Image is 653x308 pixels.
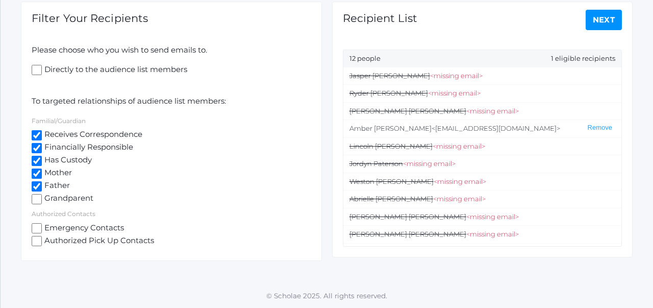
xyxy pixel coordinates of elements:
span: <missing email> [428,89,481,97]
span: Grandparent [42,193,93,205]
span: <missing email> [433,142,485,150]
span: Jordyn Paterson [349,159,403,168]
span: Authorized Pick Up Contacts [42,235,154,248]
div: 12 people [343,50,622,67]
input: Father [32,181,42,192]
span: Has Custody [42,154,92,167]
input: Mother [32,169,42,179]
input: Authorized Pick Up Contacts [32,236,42,246]
input: Emergency Contacts [32,223,42,233]
span: Financially Responsible [42,141,133,154]
span: Directly to the audience list members [42,64,187,77]
span: Lincoln [PERSON_NAME] [349,142,433,150]
span: Jasper [PERSON_NAME] [349,72,430,80]
span: <missing email> [466,212,519,221]
a: Next [586,10,622,30]
p: Please choose who you wish to send emails to. [32,44,311,56]
span: Abrielle [PERSON_NAME] [349,195,433,203]
span: <missing email> [433,195,486,203]
input: Financially Responsible [32,143,42,153]
span: <missing email> [430,72,483,80]
p: © Scholae 2025. All rights reserved. [1,291,653,301]
span: [PERSON_NAME] [PERSON_NAME] [349,212,466,221]
button: Remove [585,124,615,132]
input: Receives Correspondence [32,130,42,140]
span: <missing email> [434,177,486,185]
span: Father [42,180,70,193]
span: [PERSON_NAME] [PERSON_NAME] [349,107,466,115]
span: <missing email> [466,230,519,238]
span: <[EMAIL_ADDRESS][DOMAIN_NAME]> [432,124,560,132]
label: Authorized Contacts [32,210,95,218]
p: To targeted relationships of audience list members: [32,96,311,107]
input: Has Custody [32,156,42,166]
span: Weston [PERSON_NAME] [349,177,434,185]
span: Receives Correspondence [42,129,142,141]
span: Emergency Contacts [42,222,124,235]
span: 1 eligible recipients [551,54,615,64]
input: Grandparent [32,194,42,204]
h1: Filter Your Recipients [32,12,148,24]
span: Ryder [PERSON_NAME] [349,89,428,97]
input: Directly to the audience list members [32,65,42,75]
span: Amber [PERSON_NAME] [349,124,432,132]
span: <missing email> [403,159,456,168]
span: Mother [42,167,72,180]
span: <missing email> [466,107,519,115]
label: Familial/Guardian [32,117,86,125]
span: [PERSON_NAME] [PERSON_NAME] [349,230,466,238]
h1: Recipient List [343,12,417,24]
